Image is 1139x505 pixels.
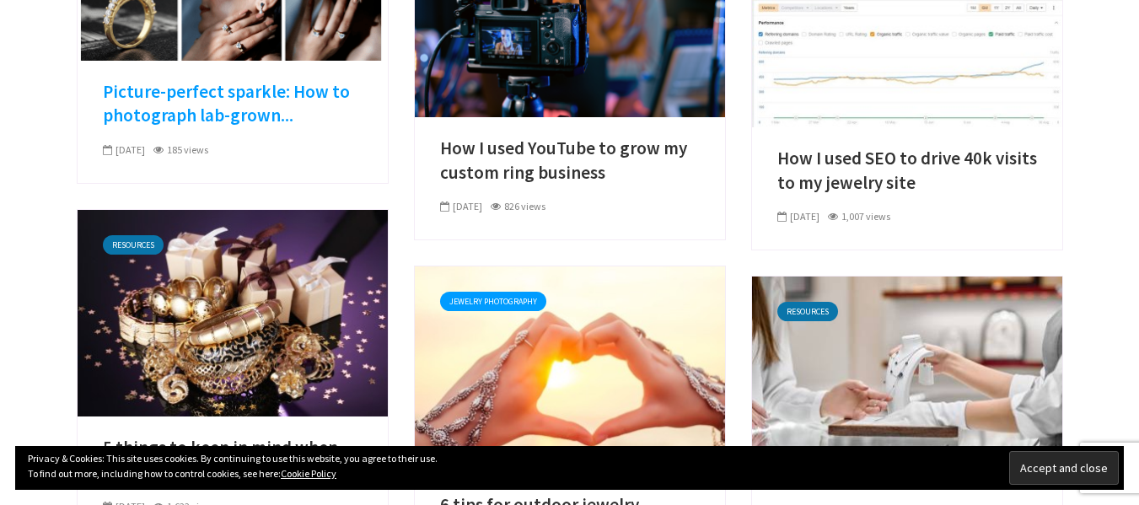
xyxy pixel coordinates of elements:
[78,304,388,320] a: 5 things to keep in mind when starting your online jewelry business
[103,436,363,484] a: 5 things to keep in mind when starting your online jewelry...
[103,80,363,128] a: Picture-perfect sparkle: How to photograph lab-grown...
[103,235,164,255] a: Resources
[415,1,725,18] a: How I used YouTube to grow my custom ring business
[777,210,819,223] span: [DATE]
[828,209,890,224] div: 1,007 views
[440,292,546,311] a: Jewelry Photography
[440,137,700,185] a: How I used YouTube to grow my custom ring business
[153,142,208,158] div: 185 views
[491,199,545,214] div: 826 views
[752,6,1062,23] a: How I used SEO to drive 40k visits to my jewelry site
[777,302,838,321] a: Resources
[440,200,482,212] span: [DATE]
[103,143,145,156] span: [DATE]
[415,360,725,377] a: 6 tips for outdoor jewelry photography
[1009,451,1119,485] input: Accept and close
[281,467,336,480] a: Cookie Policy
[752,370,1062,387] a: Choosing POS software for your jewelry store
[777,147,1037,195] a: How I used SEO to drive 40k visits to my jewelry site
[15,446,1124,490] div: Privacy & Cookies: This site uses cookies. By continuing to use this website, you agree to their ...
